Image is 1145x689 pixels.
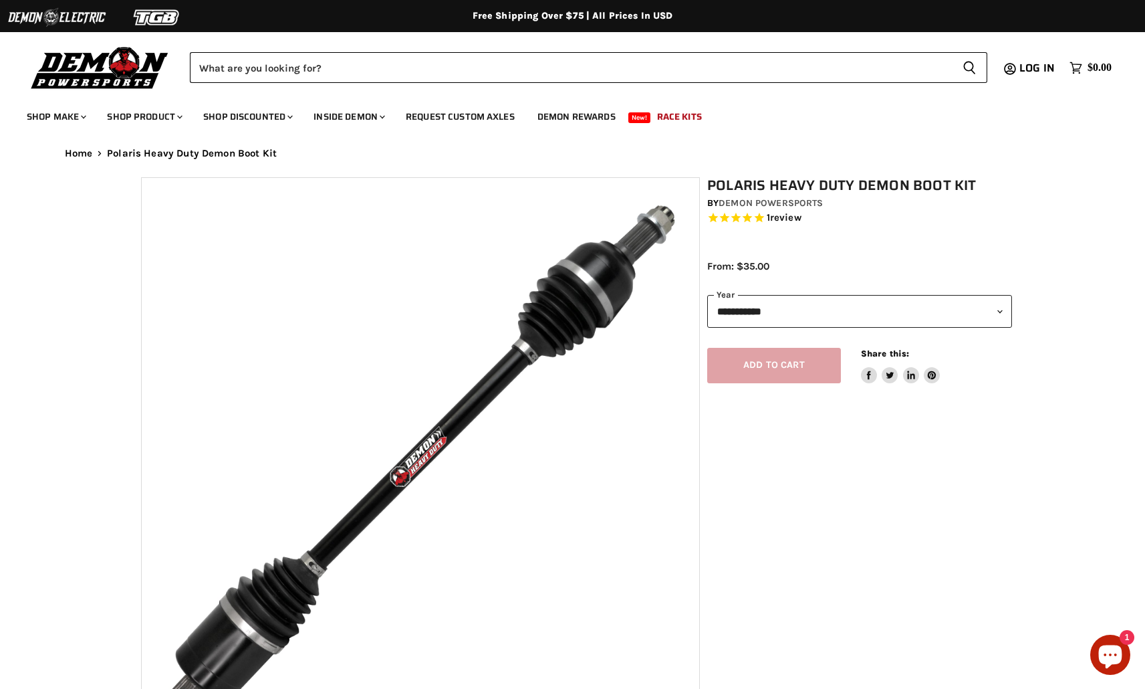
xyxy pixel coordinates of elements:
a: Shop Make [17,103,94,130]
span: Log in [1019,60,1055,76]
a: Log in [1013,62,1063,74]
span: $0.00 [1088,62,1112,74]
a: Inside Demon [303,103,393,130]
a: Home [65,148,93,159]
span: New! [628,112,651,123]
span: Share this: [861,349,909,359]
ul: Main menu [17,98,1108,130]
a: Demon Powersports [719,197,823,209]
a: Shop Discounted [193,103,301,130]
form: Product [190,52,987,83]
a: Demon Rewards [527,103,626,130]
img: Demon Powersports [27,43,173,91]
span: Polaris Heavy Duty Demon Boot Kit [107,148,277,159]
img: Demon Electric Logo 2 [7,5,107,30]
nav: Breadcrumbs [38,148,1108,159]
aside: Share this: [861,348,940,383]
a: Shop Product [97,103,190,130]
span: review [770,211,801,223]
input: Search [190,52,952,83]
select: year [707,295,1012,328]
span: 1 reviews [767,211,801,223]
button: Search [952,52,987,83]
h1: Polaris Heavy Duty Demon Boot Kit [707,177,1012,194]
div: by [707,196,1012,211]
inbox-online-store-chat: Shopify online store chat [1086,635,1134,678]
span: Rated 5.0 out of 5 stars 1 reviews [707,211,1012,225]
a: Race Kits [647,103,712,130]
span: From: $35.00 [707,260,769,272]
a: $0.00 [1063,58,1118,78]
a: Request Custom Axles [396,103,525,130]
img: TGB Logo 2 [107,5,207,30]
div: Free Shipping Over $75 | All Prices In USD [38,10,1108,22]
